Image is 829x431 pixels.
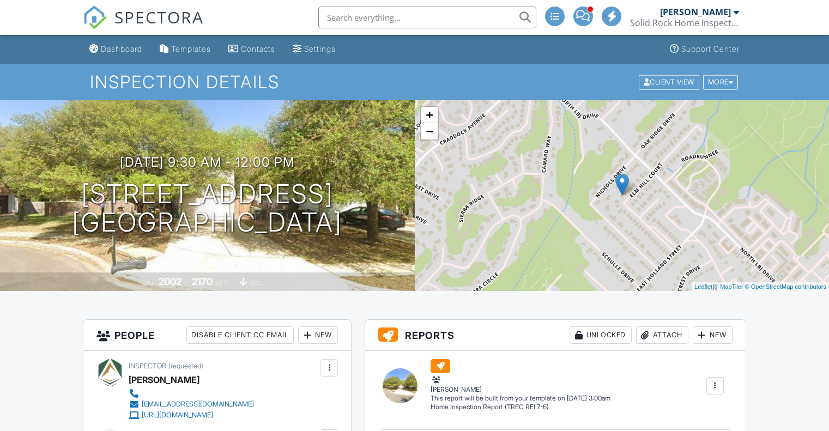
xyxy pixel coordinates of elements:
[145,278,157,287] span: Built
[114,5,204,28] span: SPECTORA
[83,320,351,351] h3: People
[129,372,199,388] div: [PERSON_NAME]
[72,180,342,238] h1: [STREET_ADDRESS] [GEOGRAPHIC_DATA]
[129,399,254,410] a: [EMAIL_ADDRESS][DOMAIN_NAME]
[120,155,295,169] h3: [DATE] 9:30 am - 12:00 pm
[665,39,744,59] a: Support Center
[692,282,829,292] div: |
[714,283,743,290] a: © MapTiler
[249,278,261,287] span: slab
[570,326,632,344] div: Unlocked
[129,410,254,421] a: [URL][DOMAIN_NAME]
[224,39,280,59] a: Contacts
[660,7,731,17] div: [PERSON_NAME]
[155,39,215,59] a: Templates
[304,44,336,53] div: Settings
[636,326,688,344] div: Attach
[431,394,610,403] div: This report will be built from your template on [DATE] 3:00am
[421,107,438,123] a: Zoom in
[431,374,610,394] div: [PERSON_NAME]
[639,75,699,89] div: Client View
[694,283,712,290] a: Leaflet
[171,44,211,53] div: Templates
[214,278,229,287] span: sq. ft.
[83,5,107,29] img: The Best Home Inspection Software - Spectora
[241,44,275,53] div: Contacts
[186,326,294,344] div: Disable Client CC Email
[90,72,739,92] h1: Inspection Details
[85,39,147,59] a: Dashboard
[630,17,739,28] div: Solid Rock Home Inspections
[101,44,142,53] div: Dashboard
[288,39,340,59] a: Settings
[83,15,204,38] a: SPECTORA
[365,320,746,351] h3: Reports
[129,362,166,370] span: Inspector
[159,276,181,287] div: 2002
[142,400,254,409] div: [EMAIL_ADDRESS][DOMAIN_NAME]
[681,44,740,53] div: Support Center
[703,75,739,89] div: More
[318,7,536,28] input: Search everything...
[142,411,213,420] div: [URL][DOMAIN_NAME]
[298,326,338,344] div: New
[745,283,826,290] a: © OpenStreetMap contributors
[693,326,733,344] div: New
[192,276,213,287] div: 2170
[638,77,702,86] a: Client View
[421,123,438,139] a: Zoom out
[431,403,610,412] div: Home Inspection Report (TREC REI 7-6)
[168,362,203,370] span: (requested)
